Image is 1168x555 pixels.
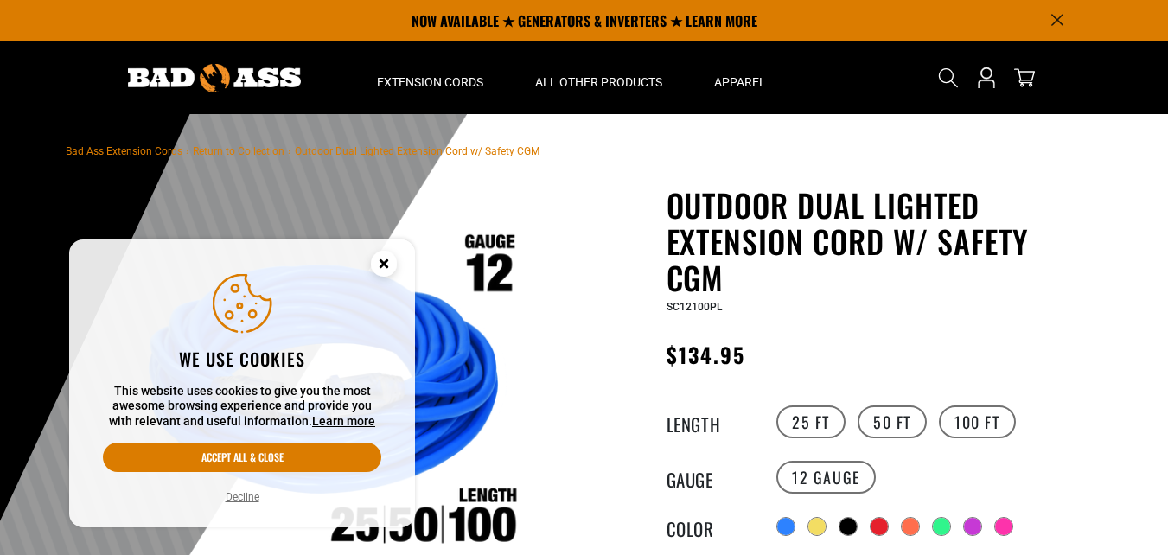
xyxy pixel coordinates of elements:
[667,339,746,370] span: $134.95
[288,145,291,157] span: ›
[688,41,792,114] summary: Apparel
[103,384,381,430] p: This website uses cookies to give you the most awesome browsing experience and provide you with r...
[714,74,766,90] span: Apparel
[667,411,753,433] legend: Length
[509,41,688,114] summary: All Other Products
[858,405,927,438] label: 50 FT
[69,239,415,528] aside: Cookie Consent
[66,145,182,157] a: Bad Ass Extension Cords
[776,405,846,438] label: 25 FT
[186,145,189,157] span: ›
[535,74,662,90] span: All Other Products
[939,405,1016,438] label: 100 FT
[128,64,301,92] img: Bad Ass Extension Cords
[312,414,375,428] a: Learn more
[351,41,509,114] summary: Extension Cords
[220,488,265,506] button: Decline
[776,461,876,494] label: 12 Gauge
[66,140,539,161] nav: breadcrumbs
[667,187,1090,296] h1: Outdoor Dual Lighted Extension Cord w/ Safety CGM
[103,348,381,370] h2: We use cookies
[667,466,753,488] legend: Gauge
[667,515,753,538] legend: Color
[103,443,381,472] button: Accept all & close
[295,145,539,157] span: Outdoor Dual Lighted Extension Cord w/ Safety CGM
[935,64,962,92] summary: Search
[193,145,284,157] a: Return to Collection
[667,301,722,313] span: SC12100PL
[377,74,483,90] span: Extension Cords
